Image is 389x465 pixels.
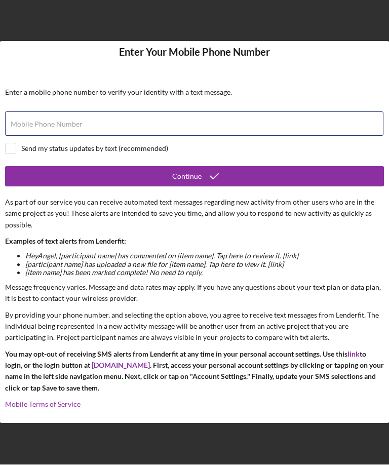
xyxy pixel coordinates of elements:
[5,47,384,73] h4: Enter Your Mobile Phone Number
[5,89,384,97] div: Enter a mobile phone number to verify your identity with a text message.
[5,197,384,231] p: As part of our service you can receive automated text messages regarding new activity from other ...
[21,145,168,153] div: Send my status updates by text (recommended)
[92,361,150,370] a: [DOMAIN_NAME]
[5,167,384,187] button: Continue
[5,349,384,395] p: You may opt-out of receiving SMS alerts from Lenderfit at any time in your personal account setti...
[25,261,384,269] li: [participant name] has uploaded a new file for [item name]. Tap here to view it. [link]
[347,350,360,359] a: link
[11,121,83,129] label: Mobile Phone Number
[5,400,81,409] a: Mobile Terms of Service
[5,310,384,344] p: By providing your phone number, and selecting the option above, you agree to receive text message...
[172,167,202,187] div: Continue
[25,269,384,277] li: [item name] has been marked complete! No need to reply.
[5,282,384,305] p: Message frequency varies. Message and data rates may apply. If you have any questions about your ...
[5,236,384,247] p: Examples of text alerts from Lenderfit:
[25,252,384,260] li: Hey Angel , [participant name] has commented on [item name]. Tap here to review it. [link]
